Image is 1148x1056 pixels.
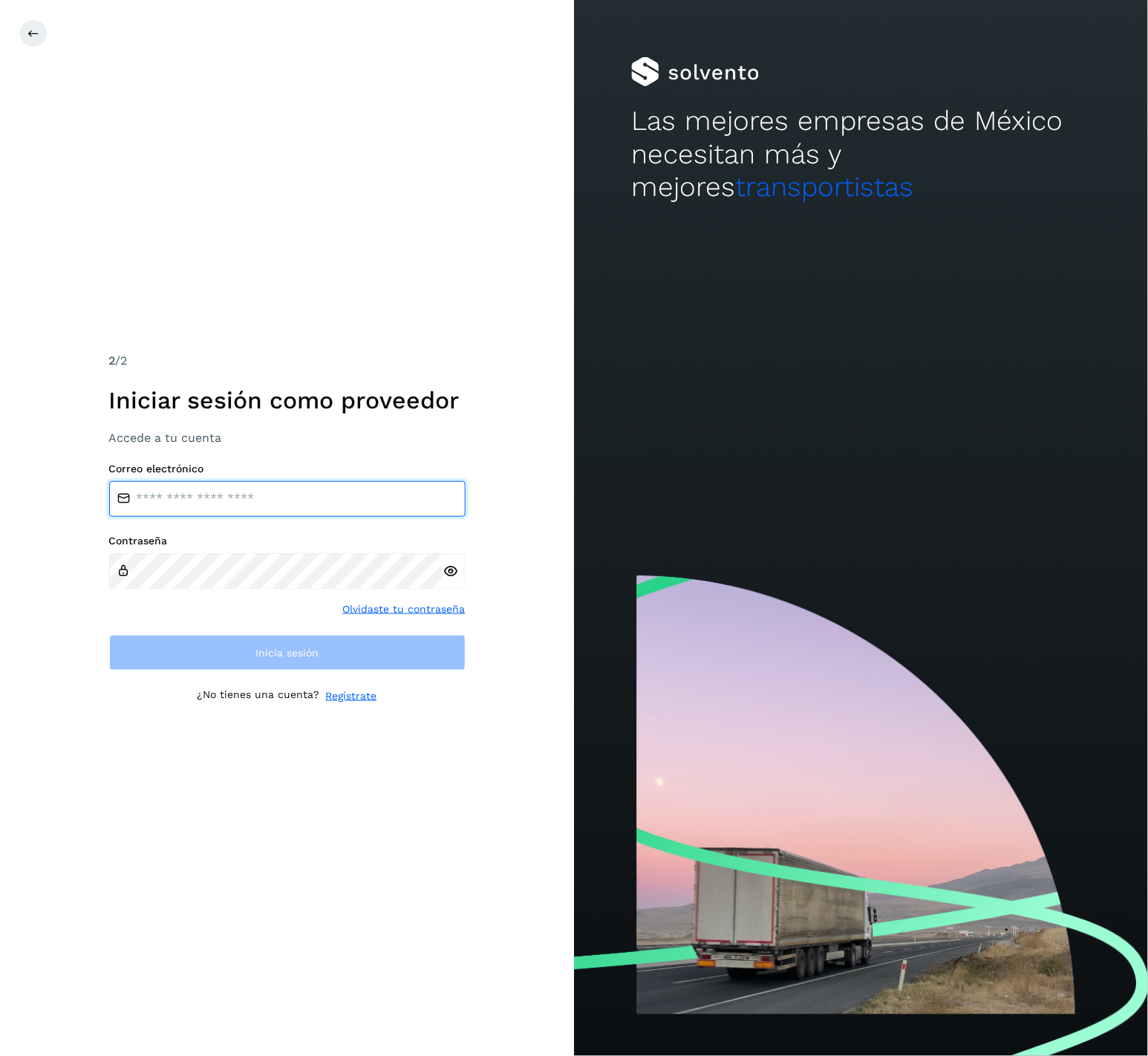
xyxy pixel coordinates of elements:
span: 2 [109,353,116,368]
a: Olvidaste tu contraseña [343,602,466,617]
button: Inicia sesión [109,635,466,671]
div: /2 [109,352,466,370]
label: Contraseña [109,535,466,547]
h3: Accede a tu cuenta [109,431,466,445]
label: Correo electrónico [109,463,466,475]
span: transportistas [735,171,913,203]
p: ¿No tienes una cuenta? [198,688,320,704]
h2: Las mejores empresas de México necesitan más y mejores [631,105,1090,203]
span: Inicia sesión [255,648,319,658]
h1: Iniciar sesión como proveedor [109,386,466,414]
a: Regístrate [326,688,377,704]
